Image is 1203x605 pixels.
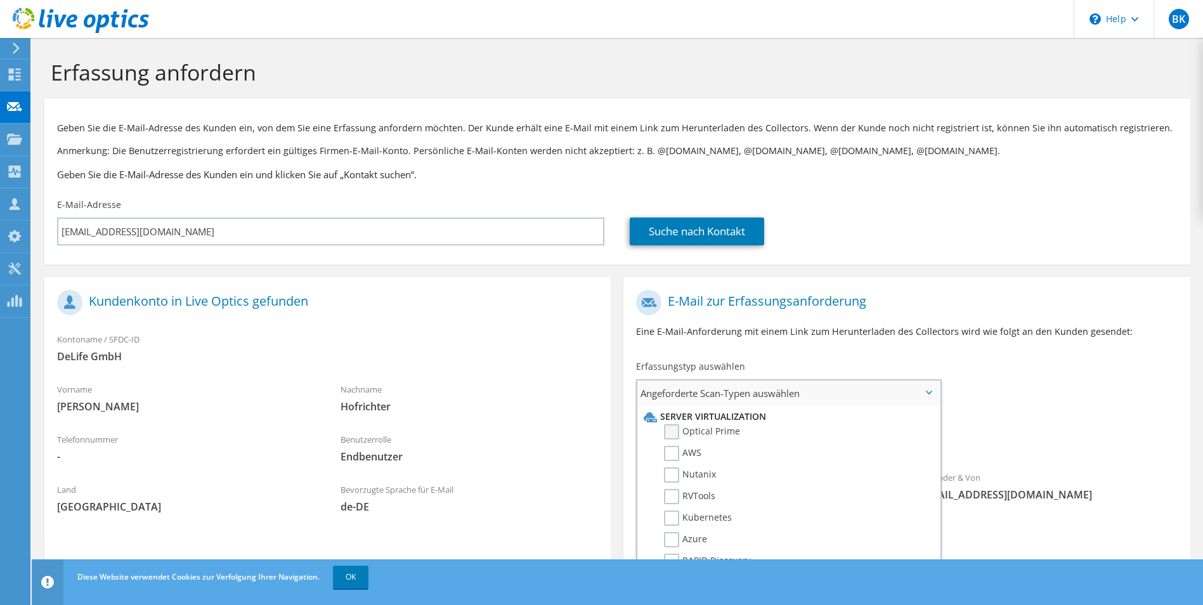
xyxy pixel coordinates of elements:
p: Eine E-Mail-Anforderung mit einem Link zum Herunterladen des Collectors wird wie folgt an den Kun... [636,325,1177,339]
label: Kubernetes [664,511,732,526]
div: Benutzerrolle [328,426,611,470]
div: Absender & Von [907,464,1190,508]
h3: Geben Sie die E-Mail-Adresse des Kunden ein und klicken Sie auf „Kontakt suchen“. [57,167,1178,181]
h1: Erfassung anfordern [51,59,1178,86]
li: Server Virtualization [641,409,933,424]
div: Telefonnummer [44,426,328,470]
p: Anmerkung: Die Benutzerregistrierung erfordert ein gültiges Firmen-E-Mail-Konto. Persönliche E-Ma... [57,144,1178,158]
label: Optical Prime [664,424,740,439]
div: Vorname [44,376,328,420]
div: Angeforderte Erfassungen [623,411,1190,458]
a: Suche nach Kontakt [630,218,764,245]
div: Land [44,476,328,520]
label: Nutanix [664,467,716,483]
div: CC & Antworten an [623,514,1190,558]
svg: \n [1089,13,1101,25]
label: AWS [664,446,701,461]
p: Geben Sie die E-Mail-Adresse des Kunden ein, von dem Sie eine Erfassung anfordern möchten. Der Ku... [57,121,1178,135]
div: Bevorzugte Sprache für E-Mail [328,476,611,520]
label: RVTools [664,489,715,504]
label: RAPID Discovery [664,554,751,569]
h1: Kundenkonto in Live Optics gefunden [57,290,592,315]
span: Hofrichter [341,400,599,413]
span: de-DE [341,500,599,514]
span: - [57,450,315,464]
span: [GEOGRAPHIC_DATA] [57,500,315,514]
span: DeLife GmbH [57,349,598,363]
label: Erfassungstyp auswählen [636,360,745,373]
div: An [623,464,907,508]
span: BK [1169,9,1189,29]
label: E-Mail-Adresse [57,198,121,211]
h1: E-Mail zur Erfassungsanforderung [636,290,1171,315]
a: OK [333,566,368,589]
span: [EMAIL_ADDRESS][DOMAIN_NAME] [920,488,1178,502]
span: Endbenutzer [341,450,599,464]
div: Nachname [328,376,611,420]
label: Azure [664,532,707,547]
div: Kontoname / SFDC-ID [44,326,611,370]
span: Diese Website verwendet Cookies zur Verfolgung Ihrer Navigation. [77,571,320,582]
span: [PERSON_NAME] [57,400,315,413]
span: Angeforderte Scan-Typen auswählen [637,381,939,406]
